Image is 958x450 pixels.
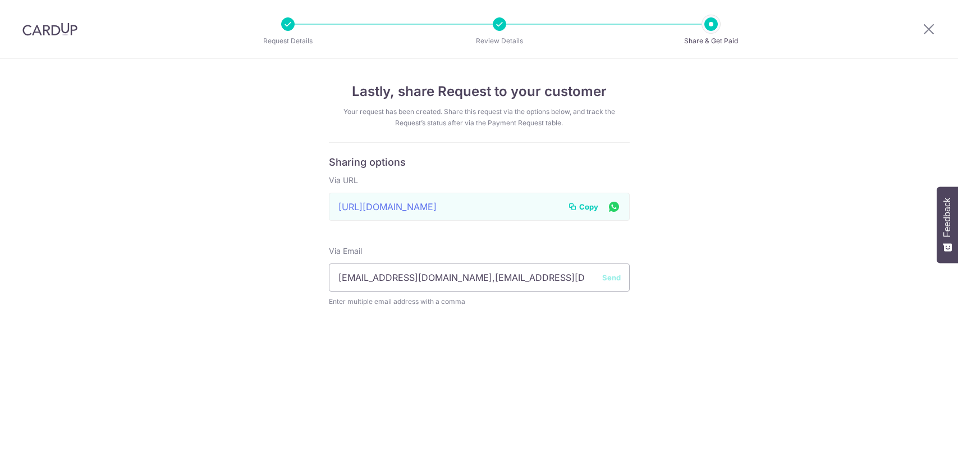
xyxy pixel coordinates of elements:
p: Share & Get Paid [670,35,753,47]
button: Copy [568,201,598,212]
button: Feedback - Show survey [937,187,958,263]
span: Copy [579,201,598,212]
h4: Lastly, share Request to your customer [329,81,630,102]
span: Enter multiple email address with a comma [329,296,630,307]
span: Feedback [942,198,952,237]
label: Via URL [329,175,358,186]
button: Send [602,272,621,283]
input: Example: johndoe@gmail.com, janedoe@gmail.com [329,263,630,292]
p: Review Details [458,35,541,47]
h6: Sharing options [329,156,630,169]
div: Your request has been created. Share this request via the options below, and track the Request’s ... [329,106,630,129]
img: CardUp [22,22,77,36]
iframe: Opens a widget where you can find more information [886,416,947,444]
p: Request Details [246,35,329,47]
label: Via Email [329,246,362,257]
